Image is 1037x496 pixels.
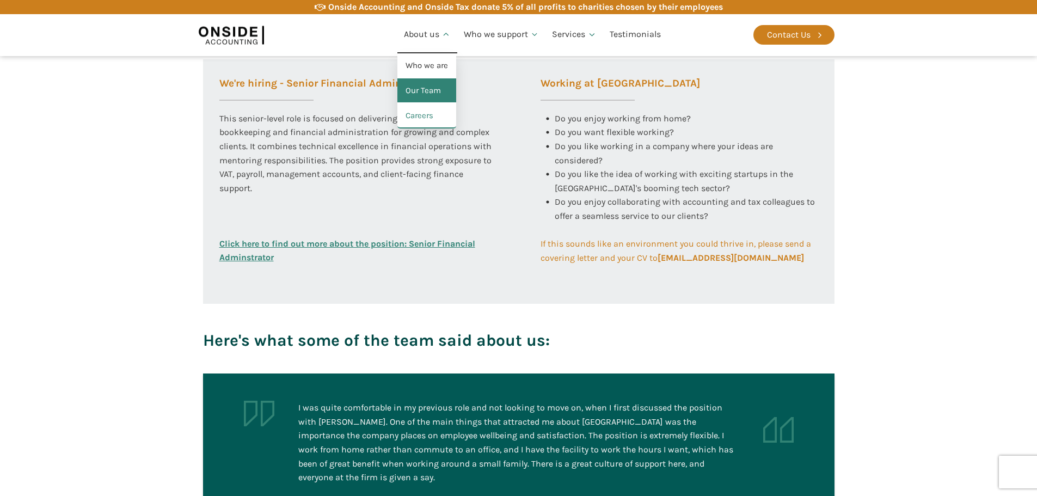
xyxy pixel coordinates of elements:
a: Our Team [397,78,456,103]
a: About us [397,16,457,53]
a: Click here to find out more about the position: Senior Financial Adminstrator [219,237,497,265]
a: Testimonials [603,16,667,53]
a: If this sounds like an environment you could thrive in, please send a covering letter and your CV... [541,237,818,265]
a: Contact Us [753,25,834,45]
h3: We're hiring - Senior Financial Administator [219,78,435,101]
b: [EMAIL_ADDRESS][DOMAIN_NAME] [658,253,804,263]
h3: Working at [GEOGRAPHIC_DATA] [541,78,700,101]
div: Contact Us [767,28,811,42]
a: Who we support [457,16,546,53]
div: This senior-level role is focused on delivering high-quality bookkeeping and financial administra... [219,112,497,237]
h3: Here's what some of the team said about us: [203,326,550,356]
span: Do you like working in a company where your ideas are considered? [555,141,775,166]
a: Careers [397,103,456,128]
img: Onside Accounting [199,22,264,47]
span: Do you enjoy collaborating with accounting and tax colleagues to offer a seamless service to our ... [555,197,817,221]
span: Do you like the idea of working with exciting startups in the [GEOGRAPHIC_DATA]'s booming tech se... [555,169,795,193]
a: Services [545,16,603,53]
span: Do you want flexible working? [555,127,674,137]
a: Who we are [397,53,456,78]
span: Do you enjoy working from home? [555,113,691,124]
span: If this sounds like an environment you could thrive in, please send a covering letter and your CV to [541,238,813,263]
